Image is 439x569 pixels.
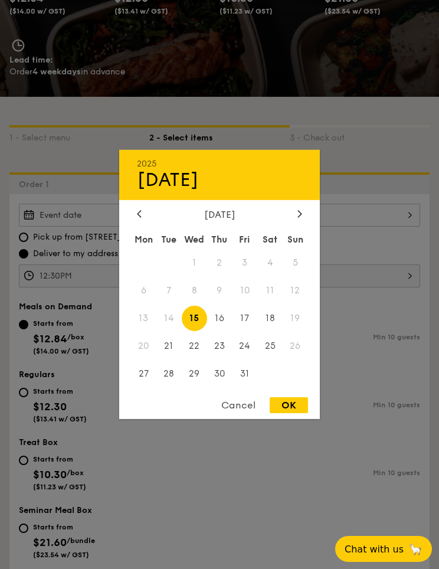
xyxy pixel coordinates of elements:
[270,397,308,413] div: OK
[257,278,283,303] span: 11
[131,361,156,386] span: 27
[207,306,232,331] span: 16
[137,159,302,169] div: 2025
[156,333,182,358] span: 21
[257,306,283,331] span: 18
[131,306,156,331] span: 13
[131,333,156,358] span: 20
[182,278,207,303] span: 8
[257,229,283,250] div: Sat
[232,278,257,303] span: 10
[207,333,232,358] span: 23
[283,306,308,331] span: 19
[156,361,182,386] span: 28
[283,333,308,358] span: 26
[283,278,308,303] span: 12
[137,209,302,220] div: [DATE]
[156,229,182,250] div: Tue
[232,361,257,386] span: 31
[131,278,156,303] span: 6
[156,278,182,303] span: 7
[232,229,257,250] div: Fri
[207,229,232,250] div: Thu
[283,250,308,276] span: 5
[182,229,207,250] div: Wed
[283,229,308,250] div: Sun
[182,306,207,331] span: 15
[345,544,404,555] span: Chat with us
[232,250,257,276] span: 3
[207,250,232,276] span: 2
[232,333,257,358] span: 24
[182,333,207,358] span: 22
[131,229,156,250] div: Mon
[137,169,302,191] div: [DATE]
[182,361,207,386] span: 29
[257,333,283,358] span: 25
[257,250,283,276] span: 4
[207,278,232,303] span: 9
[207,361,232,386] span: 30
[335,536,432,562] button: Chat with us🦙
[408,542,422,556] span: 🦙
[182,250,207,276] span: 1
[209,397,267,413] div: Cancel
[232,306,257,331] span: 17
[156,306,182,331] span: 14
